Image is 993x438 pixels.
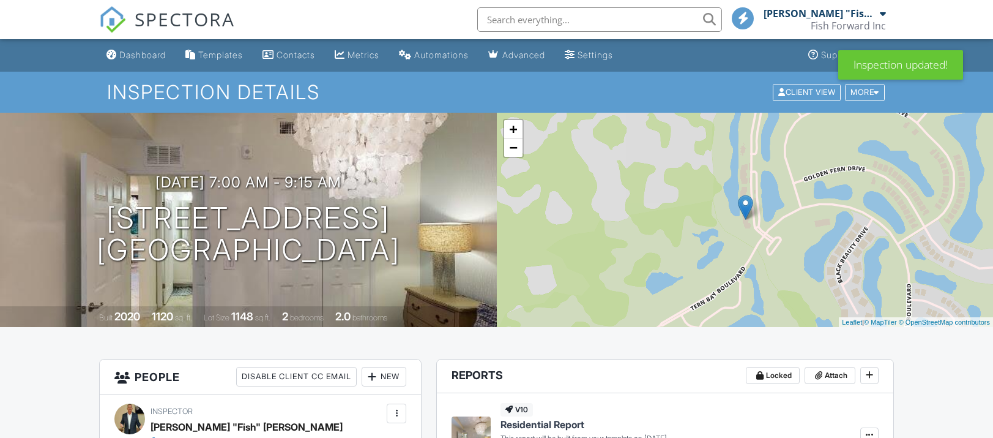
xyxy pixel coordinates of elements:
[119,50,166,60] div: Dashboard
[838,50,963,80] div: Inspection updated!
[772,87,844,96] a: Client View
[352,313,387,322] span: bathrooms
[504,120,523,138] a: Zoom in
[560,44,618,67] a: Settings
[290,313,324,322] span: bedrooms
[811,20,886,32] div: Fish Forward Inc
[414,50,469,60] div: Automations
[151,418,343,436] div: [PERSON_NAME] "Fish" [PERSON_NAME]
[97,202,400,267] h1: [STREET_ADDRESS] [GEOGRAPHIC_DATA]
[864,319,897,326] a: © MapTiler
[362,367,406,387] div: New
[773,84,841,100] div: Client View
[204,313,229,322] span: Lot Size
[198,50,243,60] div: Templates
[504,138,523,157] a: Zoom out
[99,6,126,33] img: The Best Home Inspection Software - Spectora
[899,319,990,326] a: © OpenStreetMap contributors
[348,50,379,60] div: Metrics
[842,319,862,326] a: Leaflet
[277,50,315,60] div: Contacts
[152,310,173,323] div: 1120
[764,7,877,20] div: [PERSON_NAME] "Fish" [PERSON_NAME]
[175,313,192,322] span: sq. ft.
[335,310,351,323] div: 2.0
[821,50,887,60] div: Support Center
[151,407,193,416] span: Inspector
[231,310,253,323] div: 1148
[502,50,545,60] div: Advanced
[155,174,341,191] h3: [DATE] 7:00 am - 9:15 am
[99,17,235,42] a: SPECTORA
[100,360,421,395] h3: People
[114,310,140,323] div: 2020
[102,44,171,67] a: Dashboard
[483,44,550,67] a: Advanced
[282,310,288,323] div: 2
[330,44,384,67] a: Metrics
[107,81,886,103] h1: Inspection Details
[839,317,993,328] div: |
[845,84,885,100] div: More
[803,44,891,67] a: Support Center
[477,7,722,32] input: Search everything...
[394,44,474,67] a: Automations (Basic)
[180,44,248,67] a: Templates
[236,367,357,387] div: Disable Client CC Email
[99,313,113,322] span: Built
[255,313,270,322] span: sq.ft.
[578,50,613,60] div: Settings
[135,6,235,32] span: SPECTORA
[258,44,320,67] a: Contacts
